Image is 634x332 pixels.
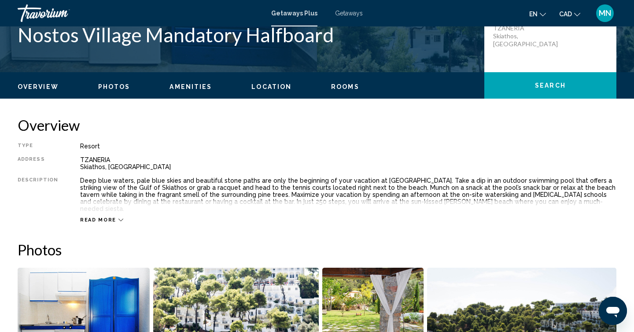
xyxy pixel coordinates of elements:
[331,83,359,90] span: Rooms
[484,72,616,99] button: Search
[18,83,59,90] span: Overview
[80,217,116,223] span: Read more
[18,4,262,22] a: Travorium
[80,143,616,150] div: Resort
[18,241,616,258] h2: Photos
[529,7,546,20] button: Change language
[599,9,611,18] span: MN
[18,177,58,212] div: Description
[599,297,627,325] iframe: Button to launch messaging window
[251,83,291,91] button: Location
[331,83,359,91] button: Rooms
[98,83,130,90] span: Photos
[493,24,564,48] p: TZANERIA Skiathos, [GEOGRAPHIC_DATA]
[80,156,616,170] div: TZANERIA Skiathos, [GEOGRAPHIC_DATA]
[80,217,123,223] button: Read more
[559,11,572,18] span: CAD
[559,7,580,20] button: Change currency
[18,83,59,91] button: Overview
[335,10,363,17] a: Getaways
[271,10,317,17] a: Getaways Plus
[593,4,616,22] button: User Menu
[535,82,566,89] span: Search
[170,83,212,90] span: Amenities
[18,23,475,46] h1: Nostos Village Mandatory Halfboard
[170,83,212,91] button: Amenities
[251,83,291,90] span: Location
[98,83,130,91] button: Photos
[529,11,538,18] span: en
[18,116,616,134] h2: Overview
[80,177,616,212] div: Deep blue waters, pale blue skies and beautiful stone paths are only the beginning of your vacati...
[18,156,58,170] div: Address
[18,143,58,150] div: Type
